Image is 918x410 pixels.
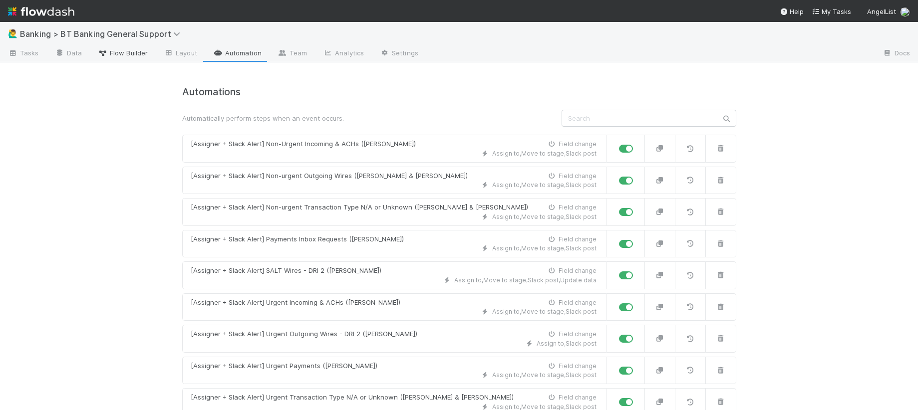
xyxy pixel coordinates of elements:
div: Field change [547,235,597,244]
span: Banking > BT Banking General Support [20,29,185,39]
a: [Assigner + Slack Alert] Non-urgent Outgoing Wires ([PERSON_NAME] & [PERSON_NAME])Field changeAss... [182,167,607,195]
div: [Assigner + Slack Alert] Urgent Transaction Type N/A or Unknown ([PERSON_NAME] & [PERSON_NAME]) [191,393,514,403]
span: Assign to , [492,181,521,189]
div: Field change [547,298,597,307]
a: [Assigner + Slack Alert] Non-urgent Transaction Type N/A or Unknown ([PERSON_NAME] & [PERSON_NAME... [182,198,607,226]
div: [Assigner + Slack Alert] SALT Wires - DRI 2 ([PERSON_NAME]) [191,266,381,276]
span: Slack post [566,371,597,379]
a: Settings [372,46,426,62]
div: [Assigner + Slack Alert] Non-urgent Transaction Type N/A or Unknown ([PERSON_NAME] & [PERSON_NAME]) [191,203,528,212]
input: Search [562,110,736,127]
img: logo-inverted-e16ddd16eac7371096b0.svg [8,3,74,20]
h4: Automations [182,86,736,98]
span: Assign to , [492,213,521,220]
a: [Assigner + Slack Alert] Urgent Outgoing Wires - DRI 2 ([PERSON_NAME])Field changeAssign to,Slack... [182,325,607,353]
span: Move to stage , [521,308,566,315]
span: Move to stage , [521,371,566,379]
span: Move to stage , [521,213,566,220]
a: Flow Builder [90,46,156,62]
span: Move to stage , [483,276,528,284]
div: Field change [547,362,597,371]
div: Field change [547,140,597,149]
a: [Assigner + Slack Alert] Payments Inbox Requests ([PERSON_NAME])Field changeAssign to,Move to sta... [182,230,607,258]
span: Slack post [566,150,597,157]
div: Help [780,6,804,16]
span: Move to stage , [521,181,566,189]
div: Field change [547,393,597,402]
a: Layout [156,46,205,62]
div: [Assigner + Slack Alert] Non-Urgent Incoming & ACHs ([PERSON_NAME]) [191,139,416,149]
div: [Assigner + Slack Alert] Urgent Payments ([PERSON_NAME]) [191,361,377,371]
span: Slack post , [528,276,560,284]
div: Field change [547,330,597,339]
div: [Assigner + Slack Alert] Payments Inbox Requests ([PERSON_NAME]) [191,234,404,244]
a: Analytics [315,46,372,62]
a: [Assigner + Slack Alert] Urgent Payments ([PERSON_NAME])Field changeAssign to,Move to stage,Slack... [182,357,607,385]
span: Slack post [566,244,597,252]
img: avatar_705b8750-32ac-4031-bf5f-ad93a4909bc8.png [900,7,910,17]
div: Automatically perform steps when an event occurs. [175,113,554,123]
span: Move to stage , [521,150,566,157]
div: Field change [547,203,597,212]
span: Assign to , [492,244,521,252]
a: Data [47,46,90,62]
span: 🙋‍♂️ [8,29,18,38]
span: Update data [560,276,597,284]
span: Assign to , [492,308,521,315]
span: My Tasks [812,7,851,15]
a: My Tasks [812,6,851,16]
a: [Assigner + Slack Alert] Urgent Incoming & ACHs ([PERSON_NAME])Field changeAssign to,Move to stag... [182,293,607,321]
span: Slack post [566,340,597,347]
span: Assign to , [537,340,566,347]
span: Assign to , [492,150,521,157]
span: Flow Builder [98,48,148,58]
span: Slack post [566,308,597,315]
span: Assign to , [492,371,521,379]
div: [Assigner + Slack Alert] Urgent Incoming & ACHs ([PERSON_NAME]) [191,298,400,308]
a: Docs [875,46,918,62]
span: Assign to , [454,276,483,284]
div: Field change [547,266,597,275]
a: Automation [205,46,270,62]
a: [Assigner + Slack Alert] Non-Urgent Incoming & ACHs ([PERSON_NAME])Field changeAssign to,Move to ... [182,135,607,163]
div: [Assigner + Slack Alert] Non-urgent Outgoing Wires ([PERSON_NAME] & [PERSON_NAME]) [191,171,468,181]
a: [Assigner + Slack Alert] SALT Wires - DRI 2 ([PERSON_NAME])Field changeAssign to,Move to stage,Sl... [182,261,607,289]
span: Slack post [566,213,597,220]
div: [Assigner + Slack Alert] Urgent Outgoing Wires - DRI 2 ([PERSON_NAME]) [191,329,417,339]
span: Move to stage , [521,244,566,252]
span: AngelList [867,7,896,15]
a: Team [270,46,315,62]
span: Slack post [566,181,597,189]
span: Tasks [8,48,39,58]
div: Field change [547,172,597,181]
